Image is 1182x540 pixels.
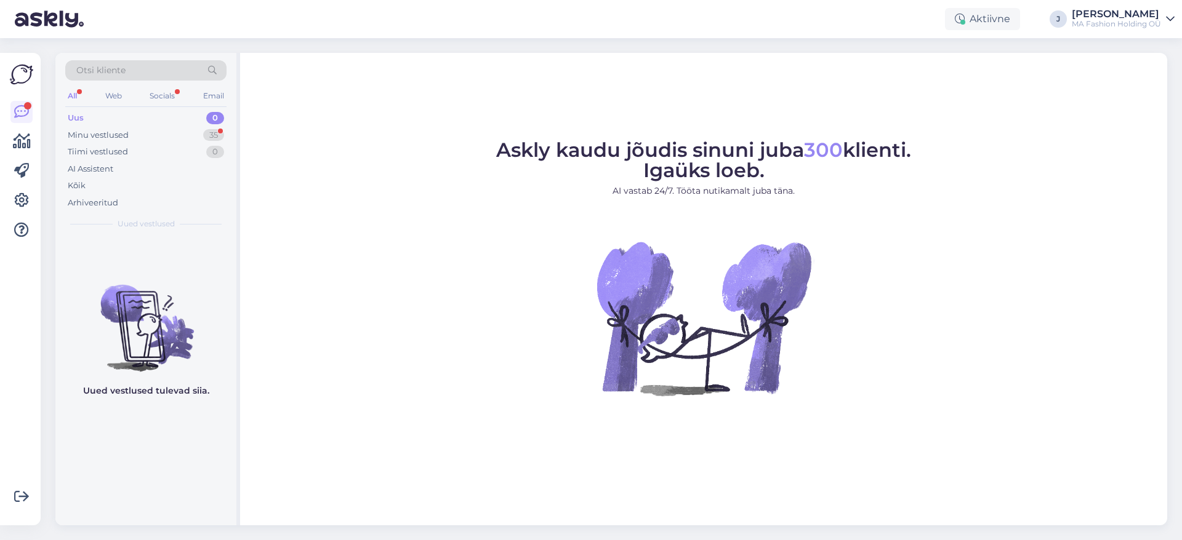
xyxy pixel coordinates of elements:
[593,207,814,429] img: No Chat active
[1072,9,1175,29] a: [PERSON_NAME]MA Fashion Holding OÜ
[496,138,911,182] span: Askly kaudu jõudis sinuni juba klienti. Igaüks loeb.
[206,112,224,124] div: 0
[1072,19,1161,29] div: MA Fashion Holding OÜ
[118,218,175,229] span: Uued vestlused
[68,129,129,141] div: Minu vestlused
[68,112,84,124] div: Uus
[68,163,113,175] div: AI Assistent
[1050,10,1067,28] div: J
[68,180,86,192] div: Kõik
[201,88,227,104] div: Email
[1072,9,1161,19] div: [PERSON_NAME]
[55,263,236,373] img: No chats
[804,138,843,162] span: 300
[68,146,128,158] div: Tiimi vestlused
[945,8,1020,30] div: Aktiivne
[496,185,911,197] p: AI vastab 24/7. Tööta nutikamalt juba täna.
[65,88,79,104] div: All
[203,129,224,141] div: 35
[10,63,33,86] img: Askly Logo
[76,64,126,77] span: Otsi kliente
[68,197,118,209] div: Arhiveeritud
[147,88,177,104] div: Socials
[103,88,124,104] div: Web
[83,384,209,397] p: Uued vestlused tulevad siia.
[206,146,224,158] div: 0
